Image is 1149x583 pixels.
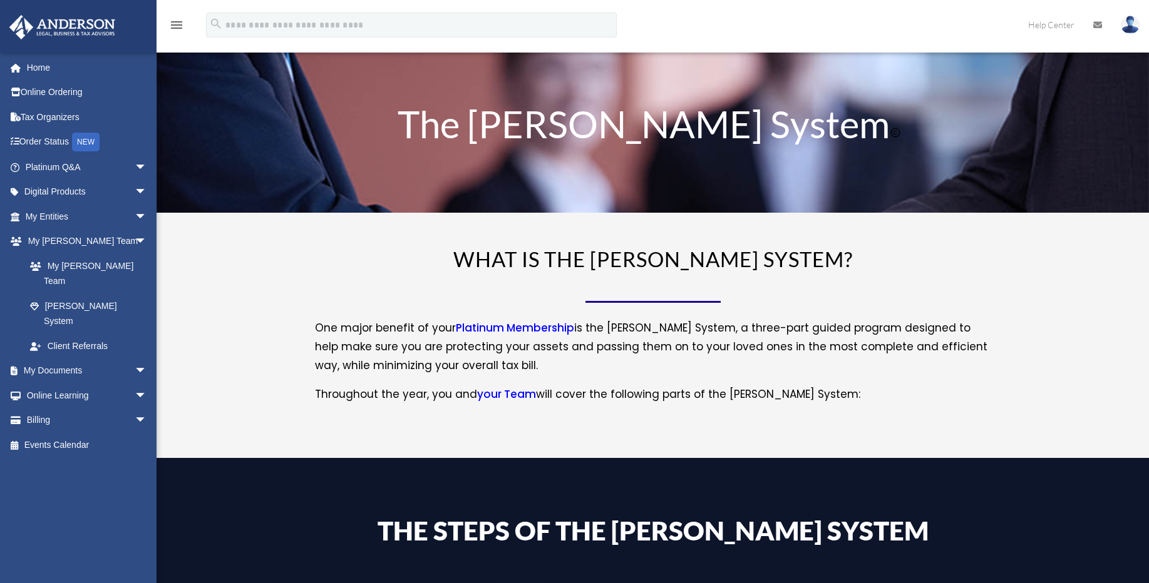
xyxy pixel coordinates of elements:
i: search [209,17,223,31]
a: [PERSON_NAME] System [18,293,160,333]
a: Order StatusNEW [9,129,166,155]
span: arrow_drop_down [135,155,160,180]
a: My [PERSON_NAME] Teamarrow_drop_down [9,229,166,254]
a: your Team [477,387,536,408]
a: Billingarrow_drop_down [9,408,166,433]
a: Events Calendar [9,432,166,457]
a: My Documentsarrow_drop_down [9,358,166,383]
a: Digital Productsarrow_drop_down [9,180,166,205]
a: Platinum Q&Aarrow_drop_down [9,155,166,180]
a: My Entitiesarrow_drop_down [9,204,166,229]
p: One major benefit of your is the [PERSON_NAME] System, a three-part guided program designed to he... [315,319,991,385]
span: arrow_drop_down [135,204,160,230]
a: Client Referrals [18,333,166,358]
i: menu [169,18,184,33]
span: arrow_drop_down [135,408,160,433]
span: arrow_drop_down [135,229,160,255]
img: Anderson Advisors Platinum Portal [6,15,119,39]
a: Home [9,55,166,80]
span: arrow_drop_down [135,180,160,205]
a: menu [169,22,184,33]
a: Online Ordering [9,80,166,105]
span: arrow_drop_down [135,383,160,408]
a: Online Learningarrow_drop_down [9,383,166,408]
a: My [PERSON_NAME] Team [18,253,166,293]
span: arrow_drop_down [135,358,160,384]
a: Tax Organizers [9,104,166,129]
div: NEW [72,133,100,151]
h1: The [PERSON_NAME] System [315,105,991,149]
p: Throughout the year, you and will cover the following parts of the [PERSON_NAME] System: [315,385,991,404]
a: Platinum Membership [456,320,574,342]
img: User Pic [1121,16,1140,34]
span: WHAT IS THE [PERSON_NAME] SYSTEM? [453,246,853,271]
h4: The Steps of the [PERSON_NAME] System [315,517,991,550]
